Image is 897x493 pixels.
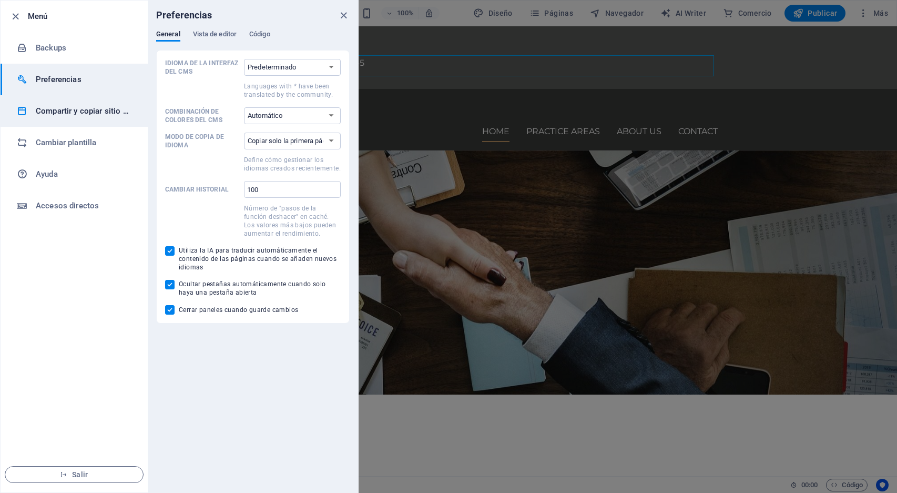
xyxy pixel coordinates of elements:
[179,280,341,297] span: Ocultar pestañas automáticamente cuando solo haya una pestaña abierta
[165,185,240,194] p: Cambiar historial
[244,204,341,238] p: Número de "pasos de la función deshacer" en caché. Los valores más bajos pueden aumentar el rendi...
[249,28,270,43] span: Código
[244,82,341,99] p: Languages with * have been translated by the community.
[14,470,135,479] span: Salir
[179,246,341,271] span: Utiliza la IA para traducir automáticamente el contenido de las páginas cuando se añaden nuevos i...
[156,28,180,43] span: General
[244,156,341,173] p: Define cómo gestionar los idiomas creados recientemente.
[36,73,133,86] h6: Preferencias
[36,168,133,180] h6: Ayuda
[36,199,133,212] h6: Accesos directos
[156,9,212,22] h6: Preferencias
[36,105,133,117] h6: Compartir y copiar sitio web
[36,42,133,54] h6: Backups
[28,10,139,23] h6: Menú
[244,133,341,149] select: Modo de copia de idiomaDefine cómo gestionar los idiomas creados recientemente.
[165,59,240,76] p: Idioma de la interfaz del CMS
[165,133,240,149] p: Modo de copia de idioma
[5,466,144,483] button: Salir
[244,59,341,76] select: Idioma de la interfaz del CMSLanguages with * have been translated by the community.
[165,107,240,124] p: Combinación de colores del CMS
[337,9,350,22] button: close
[244,107,341,124] select: Combinación de colores del CMS
[36,136,133,149] h6: Cambiar plantilla
[193,28,237,43] span: Vista de editor
[1,158,148,190] a: Ayuda
[179,306,298,314] span: Cerrar paneles cuando guarde cambios
[156,30,350,50] div: Preferencias
[244,181,341,198] input: Cambiar historialNúmero de "pasos de la función deshacer" en caché. Los valores más bajos pueden ...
